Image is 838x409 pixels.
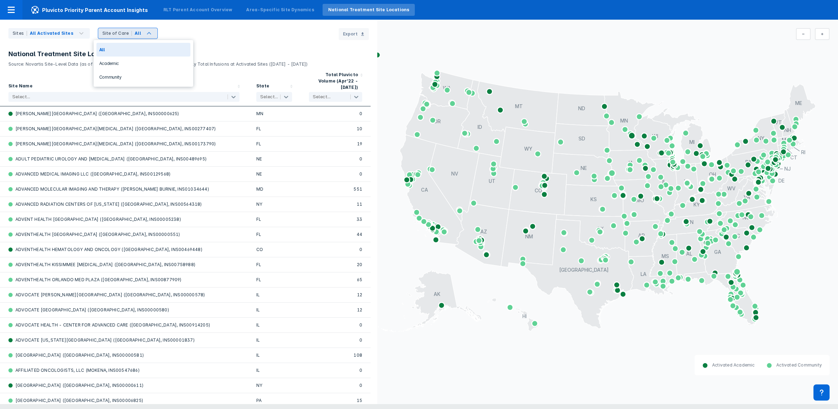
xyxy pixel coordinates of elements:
div: ADVENTHEALTH ORLANDO MED PLAZA ([GEOGRAPHIC_DATA], INS00877909) [8,277,182,283]
div: 551 [309,186,362,192]
div: IL [256,367,292,374]
div: ADVOCATE HEALTH - CENTER FOR ADVANCED CARE ([GEOGRAPHIC_DATA], INS00914205) [8,322,210,328]
div: Site Name [8,83,33,91]
div: ADULT PEDIATRIC UROLOGY AND [MEDICAL_DATA] ([GEOGRAPHIC_DATA], INS00489695) [8,156,207,162]
div: IL [256,292,292,298]
span: Export [343,31,358,37]
div: PA [256,397,292,404]
div: [PERSON_NAME][GEOGRAPHIC_DATA][MEDICAL_DATA] ([GEOGRAPHIC_DATA], INS00173790) [8,141,216,147]
div: AFFILIATED ONCOLOGISTS, LLC (MOKENA, INS00547686) [8,367,140,374]
div: IL [256,352,292,358]
div: Area-Specific Site Dynamics [246,7,314,13]
div: MN [256,111,292,117]
h3: National Treatment Site Locations [8,50,369,58]
div: All [96,43,190,57]
div: NY [256,201,292,207]
div: ADVANCED MEDICAL IMAGING LLC ([GEOGRAPHIC_DATA], INS00129568) [8,171,170,177]
div: CO [256,246,292,253]
div: NY [256,382,292,389]
div: All [135,30,141,37]
div: 20 [309,262,362,268]
div: Sites [13,30,27,37]
span: Pluvicto Priority Parent Account Insights [22,6,156,14]
div: 108 [309,352,362,358]
div: 0 [309,171,362,177]
div: National Treatment Site Locations [328,7,410,13]
div: 11 [309,201,362,207]
div: FL [256,262,292,268]
div: Community [96,70,190,84]
div: RLT Parent Account Overview [163,7,232,13]
div: Academic [96,57,190,70]
div: 12 [309,307,362,313]
div: ADVOCATE [GEOGRAPHIC_DATA] ([GEOGRAPHIC_DATA], INS00000580) [8,307,169,313]
div: ADVOCATE [PERSON_NAME][GEOGRAPHIC_DATA] ([GEOGRAPHIC_DATA], INS00000578) [8,292,205,298]
div: Sort [300,67,371,106]
div: FL [256,141,292,147]
div: FL [256,216,292,223]
div: [GEOGRAPHIC_DATA] ([GEOGRAPHIC_DATA], INS00000611) [8,382,143,389]
div: 12 [309,292,362,298]
div: 15 [309,397,362,404]
div: ADVANCED MOLECULAR IMAGING AND THERAPY ([PERSON_NAME] BURNIE, INS01034644) [8,186,209,192]
div: Sort [248,67,300,106]
div: 0 [309,337,362,343]
div: IL [256,337,292,343]
div: 0 [309,382,362,389]
div: 0 [309,156,362,162]
p: Source: Novartis Site-Level Data (as of [DATE]); Internal Novartis Data; Pluvicto Monthly Total I... [8,58,369,67]
div: MD [256,186,292,192]
div: ADVENTHEALTH KISSIMMEE [MEDICAL_DATA] ([GEOGRAPHIC_DATA], INS00758988) [8,262,195,268]
div: 10 [309,126,362,132]
div: ADVENTHEALTH HEMATOLOGY AND ONCOLOGY ([GEOGRAPHIC_DATA], INS00469448) [8,246,202,253]
div: [GEOGRAPHIC_DATA] ([GEOGRAPHIC_DATA], INS00006825) [8,397,143,404]
div: NE [256,156,292,162]
div: 65 [309,277,362,283]
div: Total Pluvicto Volume (Apr’22 - [DATE]) [309,72,358,91]
div: Contact Support [813,384,830,401]
div: ADVENTHEALTH [GEOGRAPHIC_DATA] ([GEOGRAPHIC_DATA], INS00000551) [8,231,180,238]
div: All Activated Sites [30,30,73,37]
a: National Treatment Site Locations [323,4,415,16]
div: NE [256,171,292,177]
div: 0 [309,246,362,253]
div: FL [256,277,292,283]
div: ADVENT HEALTH [GEOGRAPHIC_DATA] ([GEOGRAPHIC_DATA], INS00005238) [8,216,181,223]
div: [PERSON_NAME][GEOGRAPHIC_DATA] ([GEOGRAPHIC_DATA], INS00000625) [8,111,179,117]
div: IL [256,307,292,313]
a: Area-Specific Site Dynamics [241,4,319,16]
dd: Activated Community [772,362,822,368]
div: Site of Care [102,30,132,37]
div: Select... [260,94,278,100]
div: 33 [309,216,362,223]
div: [GEOGRAPHIC_DATA] ([GEOGRAPHIC_DATA], INS00000581) [8,352,144,358]
div: ADVANCED RADIATION CENTERS OF [US_STATE] ([GEOGRAPHIC_DATA], INS00564318) [8,201,202,207]
div: State [256,83,269,91]
dd: Activated Academic [708,362,755,368]
div: ADVOCATE [US_STATE][GEOGRAPHIC_DATA] ([GEOGRAPHIC_DATA], INS00001837) [8,337,195,343]
div: 44 [309,231,362,238]
div: 0 [309,367,362,374]
a: RLT Parent Account Overview [158,4,238,16]
div: 0 [309,111,362,117]
button: Export [339,28,369,40]
div: FL [256,126,292,132]
div: 19 [309,141,362,147]
div: [PERSON_NAME][GEOGRAPHIC_DATA][MEDICAL_DATA] ([GEOGRAPHIC_DATA], INS00277407) [8,126,216,132]
div: IL [256,322,292,328]
div: FL [256,231,292,238]
div: 0 [309,322,362,328]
